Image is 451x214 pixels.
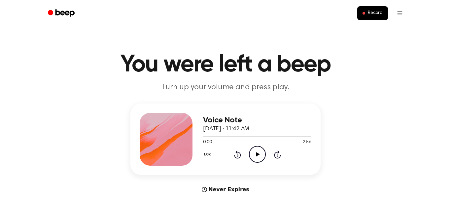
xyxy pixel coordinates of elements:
span: 0:00 [203,139,212,146]
h3: Voice Note [203,116,311,125]
button: 1.0x [203,149,213,160]
p: Turn up your volume and press play. [99,82,352,93]
button: Record [357,6,388,20]
span: Record [368,10,383,16]
a: Beep [43,7,81,20]
div: Never Expires [130,186,321,193]
button: Open menu [392,5,408,21]
span: 2:56 [303,139,311,146]
h1: You were left a beep [56,53,395,77]
span: [DATE] · 11:42 AM [203,126,249,132]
